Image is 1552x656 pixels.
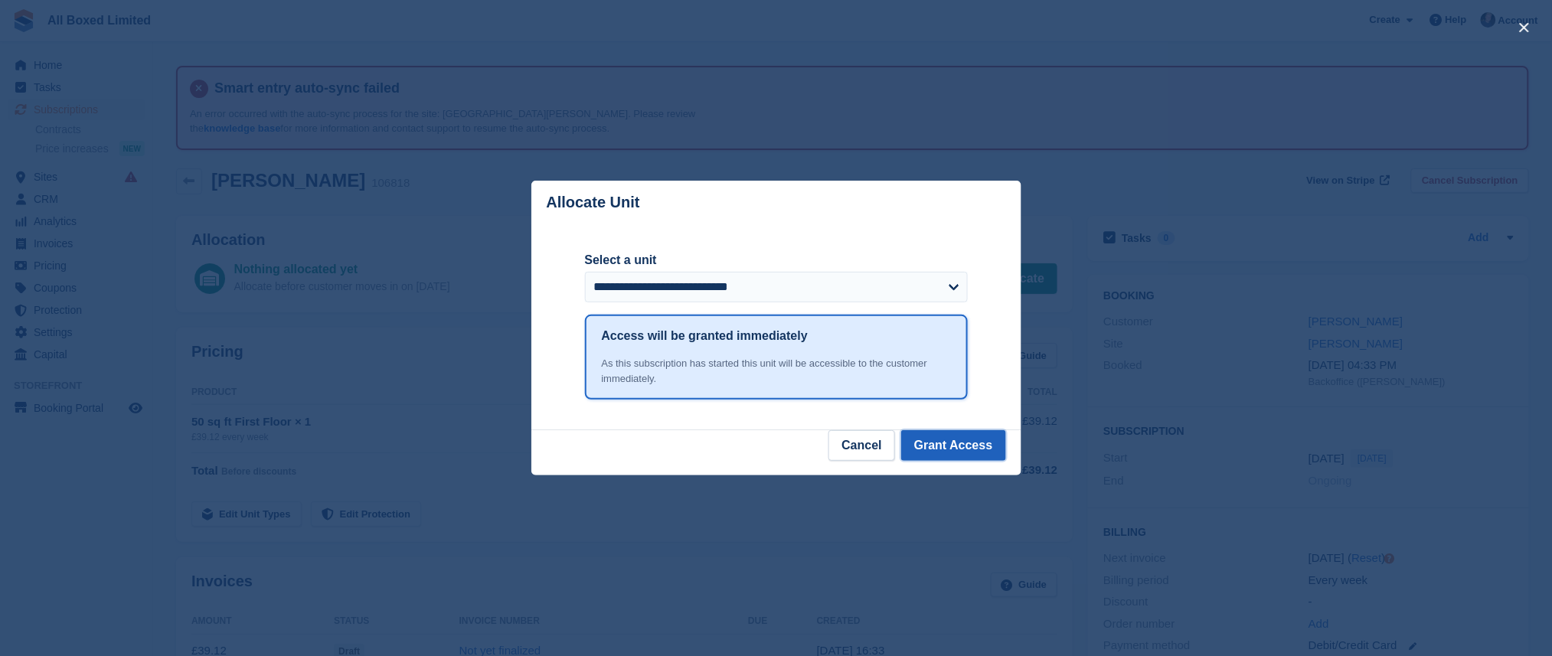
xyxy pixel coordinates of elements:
[602,356,951,386] div: As this subscription has started this unit will be accessible to the customer immediately.
[901,430,1006,461] button: Grant Access
[585,251,968,269] label: Select a unit
[1512,15,1537,40] button: close
[602,327,808,345] h1: Access will be granted immediately
[828,430,894,461] button: Cancel
[547,194,640,211] p: Allocate Unit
